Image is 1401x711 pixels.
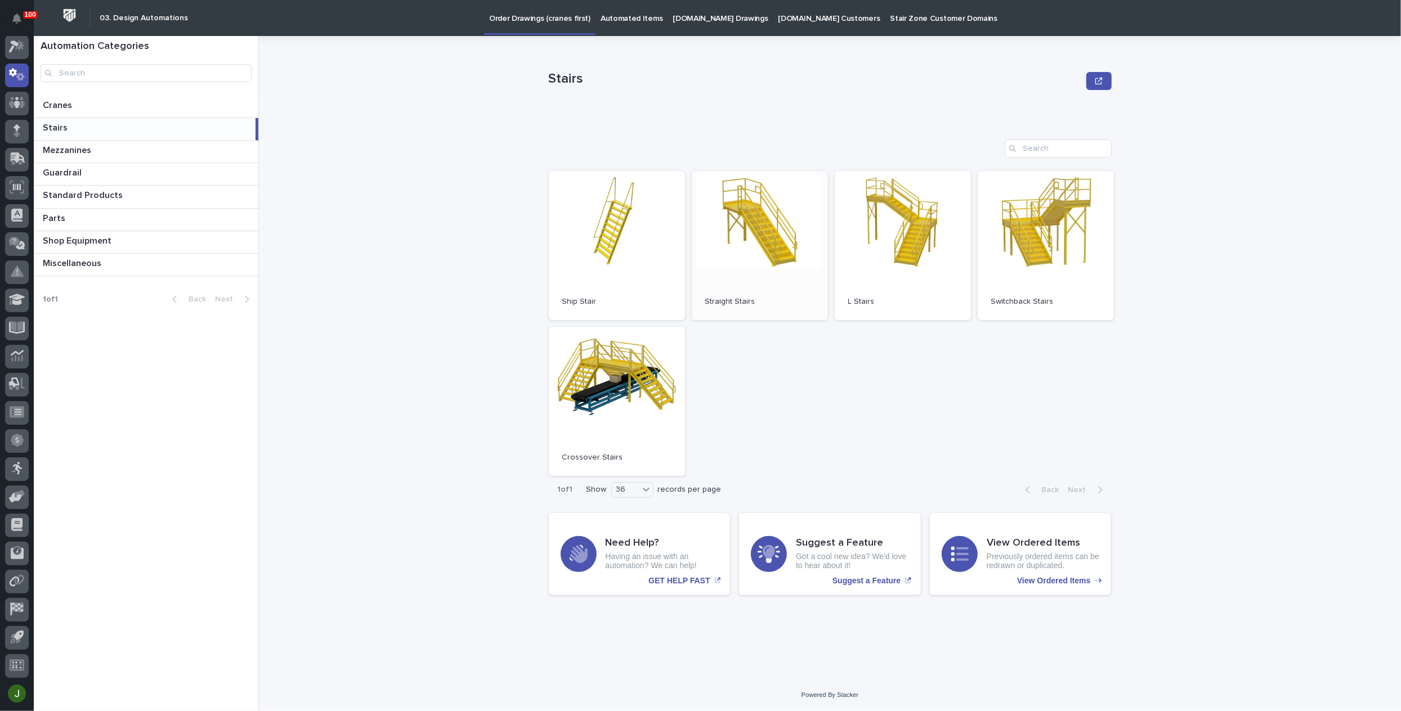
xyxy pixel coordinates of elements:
[163,294,211,304] button: Back
[658,485,722,494] p: records per page
[848,297,957,307] p: L Stairs
[1064,485,1112,495] button: Next
[1035,486,1059,494] span: Back
[41,40,252,53] h1: Automation Categories
[43,120,70,133] p: Stairs
[562,453,672,462] p: Crossover Stairs
[34,254,258,276] a: MiscellaneousMiscellaneous
[43,165,84,178] p: Guardrail
[1017,485,1064,495] button: Back
[549,171,685,320] a: Ship Stair
[549,327,685,476] a: Crossover Stairs
[43,233,114,246] p: Shop Equipment
[549,476,582,503] p: 1 of 1
[5,682,29,705] button: users-avatar
[43,98,74,111] p: Cranes
[987,552,1100,571] p: Previously ordered items can be redrawn or duplicated.
[835,171,971,320] a: L Stairs
[34,231,258,254] a: Shop EquipmentShop Equipment
[100,13,188,23] h2: 03. Design Automations
[5,7,29,30] button: Notifications
[978,171,1114,320] a: Switchback Stairs
[612,484,639,496] div: 36
[1068,486,1093,494] span: Next
[832,576,901,586] p: Suggest a Feature
[25,11,36,19] p: 100
[606,537,719,550] h3: Need Help?
[34,209,258,231] a: PartsParts
[705,297,814,307] p: Straight Stairs
[43,211,68,224] p: Parts
[1017,576,1090,586] p: View Ordered Items
[991,297,1100,307] p: Switchback Stairs
[43,256,104,269] p: Miscellaneous
[587,485,607,494] p: Show
[739,513,921,595] a: Suggest a Feature
[14,13,29,31] div: Notifications100
[211,294,258,304] button: Next
[59,5,80,26] img: Workspace Logo
[549,71,1082,87] p: Stairs
[987,537,1100,550] h3: View Ordered Items
[606,552,719,571] p: Having an issue with an automation? We can help!
[802,691,858,698] a: Powered By Stacker
[648,576,710,586] p: GET HELP FAST
[182,295,206,303] span: Back
[34,186,258,208] a: Standard ProductsStandard Products
[34,118,258,141] a: StairsStairs
[796,537,909,550] h3: Suggest a Feature
[34,286,67,313] p: 1 of 1
[34,163,258,186] a: GuardrailGuardrail
[43,188,125,201] p: Standard Products
[549,513,731,595] a: GET HELP FAST
[1005,139,1112,157] input: Search
[796,552,909,571] p: Got a cool new idea? We'd love to hear about it!
[930,513,1112,595] a: View Ordered Items
[215,295,240,303] span: Next
[562,297,672,307] p: Ship Stair
[34,96,258,118] a: CranesCranes
[692,171,828,320] a: Straight Stairs
[41,64,252,82] input: Search
[43,143,93,156] p: Mezzanines
[34,141,258,163] a: MezzaninesMezzanines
